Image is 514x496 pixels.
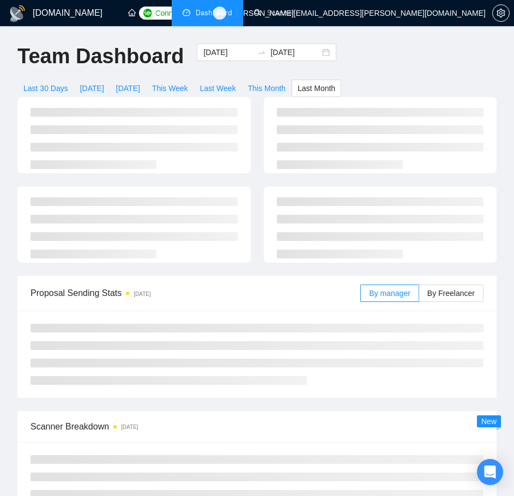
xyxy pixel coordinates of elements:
span: Last Month [298,82,335,94]
span: swap-right [257,48,266,57]
img: logo [9,5,26,22]
button: [DATE] [110,80,146,97]
button: This Week [146,80,194,97]
button: Last 30 Days [17,80,74,97]
span: Dashboard [196,8,232,17]
span: By manager [369,289,410,298]
span: Scanner Breakdown [31,420,483,433]
span: user [216,9,223,17]
button: setting [492,4,510,22]
span: This Week [152,82,188,94]
span: Proposal Sending Stats [31,286,360,300]
input: Start date [203,46,253,58]
span: setting [493,9,509,17]
div: Open Intercom Messenger [477,459,503,485]
span: dashboard [183,9,190,16]
button: This Month [242,80,292,97]
input: End date [270,46,320,58]
time: [DATE] [121,424,138,430]
time: [DATE] [134,291,150,297]
span: [DATE] [80,82,104,94]
button: Last Week [194,80,242,97]
button: [DATE] [74,80,110,97]
a: setting [492,9,510,17]
button: Last Month [292,80,341,97]
a: searchScanner [254,8,294,17]
a: homeHome [128,8,161,17]
span: New [481,417,497,426]
span: Last Week [200,82,236,94]
span: [DATE] [116,82,140,94]
span: Last 30 Days [23,82,68,94]
span: to [257,48,266,57]
span: By Freelancer [427,289,475,298]
span: This Month [248,82,286,94]
h1: Team Dashboard [17,44,184,69]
